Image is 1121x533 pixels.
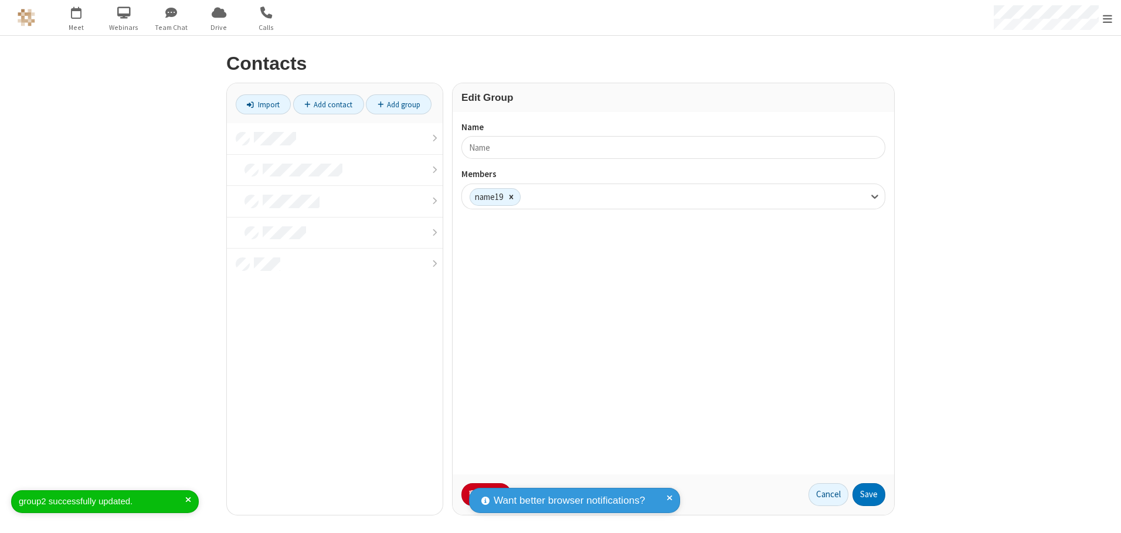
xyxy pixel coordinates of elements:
span: Want better browser notifications? [494,493,645,508]
label: Name [461,121,885,134]
span: Webinars [102,22,146,33]
a: Add contact [293,94,364,114]
input: Name [461,136,885,159]
span: Meet [55,22,98,33]
span: Calls [244,22,288,33]
span: Drive [197,22,241,33]
button: Delete [461,483,511,507]
label: Members [461,168,885,181]
a: Add group [366,94,432,114]
span: Team Chat [150,22,193,33]
div: name19 [470,189,503,206]
div: group2 successfully updated. [19,495,185,508]
h2: Contacts [226,53,895,74]
button: Save [852,483,885,507]
a: Cancel [809,483,848,507]
h3: Edit Group [461,92,885,103]
img: QA Selenium DO NOT DELETE OR CHANGE [18,9,35,26]
a: Import [236,94,291,114]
